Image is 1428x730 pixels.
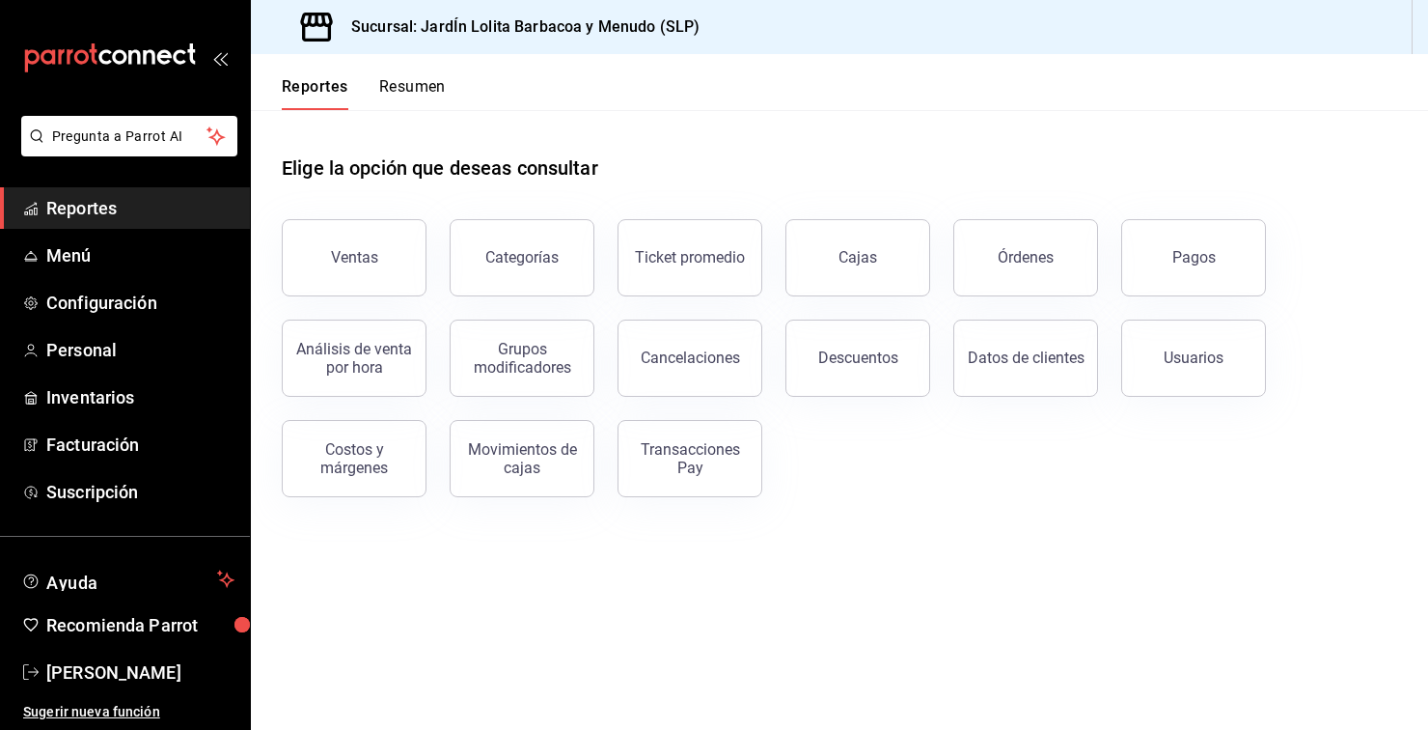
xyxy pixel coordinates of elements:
[630,440,750,477] div: Transacciones Pay
[968,349,1085,367] div: Datos de clientes
[485,248,559,267] div: Categorías
[46,568,209,591] span: Ayuda
[953,320,1098,397] button: Datos de clientes
[46,612,234,638] span: Recomienda Parrot
[450,320,594,397] button: Grupos modificadores
[46,337,234,363] span: Personal
[462,440,582,477] div: Movimientos de cajas
[282,154,598,182] h1: Elige la opción que deseas consultar
[1121,320,1266,397] button: Usuarios
[52,126,207,147] span: Pregunta a Parrot AI
[450,420,594,497] button: Movimientos de cajas
[21,116,237,156] button: Pregunta a Parrot AI
[838,248,877,267] div: Cajas
[641,349,740,367] div: Cancelaciones
[282,420,426,497] button: Costos y márgenes
[23,702,234,722] span: Sugerir nueva función
[46,195,234,221] span: Reportes
[1121,219,1266,296] button: Pagos
[618,320,762,397] button: Cancelaciones
[379,77,446,110] button: Resumen
[998,248,1054,267] div: Órdenes
[1164,349,1223,367] div: Usuarios
[1172,248,1216,267] div: Pagos
[46,432,234,458] span: Facturación
[212,50,228,66] button: open_drawer_menu
[336,15,700,39] h3: Sucursal: JardÍn Lolita Barbacoa y Menudo (SLP)
[818,349,898,367] div: Descuentos
[331,248,378,267] div: Ventas
[46,242,234,268] span: Menú
[618,420,762,497] button: Transacciones Pay
[785,219,930,296] button: Cajas
[294,440,414,477] div: Costos y márgenes
[46,384,234,410] span: Inventarios
[282,320,426,397] button: Análisis de venta por hora
[953,219,1098,296] button: Órdenes
[635,248,745,267] div: Ticket promedio
[46,290,234,316] span: Configuración
[282,77,348,110] button: Reportes
[618,219,762,296] button: Ticket promedio
[46,660,234,686] span: [PERSON_NAME]
[46,479,234,505] span: Suscripción
[785,320,930,397] button: Descuentos
[294,340,414,377] div: Análisis de venta por hora
[282,77,446,110] div: navigation tabs
[450,219,594,296] button: Categorías
[14,140,237,160] a: Pregunta a Parrot AI
[462,340,582,377] div: Grupos modificadores
[282,219,426,296] button: Ventas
